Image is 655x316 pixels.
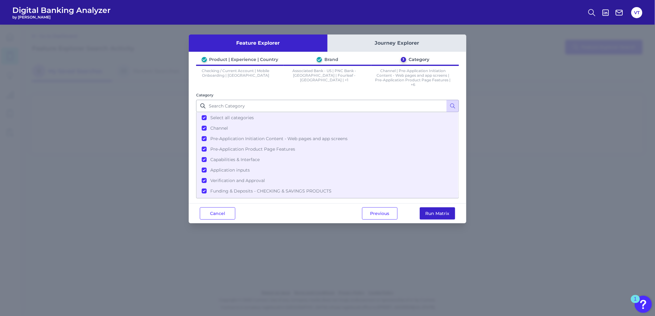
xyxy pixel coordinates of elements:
[401,57,406,62] div: 3
[420,207,455,220] button: Run Matrix
[362,207,398,220] button: Previous
[210,146,295,152] span: Pre-Application Product Page Features
[210,167,250,173] span: Application inputs
[210,188,332,194] span: Funding & Deposits - CHECKING & SAVINGS PRODUCTS
[210,136,348,141] span: Pre-Application Initiation Content - Web pages and app screens
[409,57,429,62] div: Category
[210,125,228,131] span: Channel
[196,93,213,97] label: Category
[12,6,111,15] span: Digital Banking Analyzer
[196,68,275,87] p: Checking / Current Account | Mobile Onboarding | [GEOGRAPHIC_DATA]
[210,115,254,120] span: Select all categories
[197,186,458,196] button: Funding & Deposits - CHECKING & SAVINGS PRODUCTS
[209,57,278,62] div: Product | Experience | Country
[635,296,652,313] button: Open Resource Center, 1 new notification
[324,57,338,62] div: Brand
[631,7,642,18] button: VT
[189,34,327,52] button: Feature Explorer
[210,157,260,162] span: Capabilities & Interface
[197,112,458,123] button: Select all categories
[196,100,459,112] input: Search Category
[197,123,458,133] button: Channel
[197,175,458,186] button: Verification and Approval
[634,299,637,307] div: 1
[197,154,458,165] button: Capabilities & Interface
[200,207,235,220] button: Cancel
[197,144,458,154] button: Pre-Application Product Page Features
[210,178,265,183] span: Verification and Approval
[12,15,111,19] span: by [PERSON_NAME]
[285,68,364,87] p: Associated Bank - US | PNC Bank - [GEOGRAPHIC_DATA] | Fourleaf - [GEOGRAPHIC_DATA] | +1
[197,165,458,175] button: Application inputs
[373,68,452,87] p: Channel | Pre-Application Initiation Content - Web pages and app screens | Pre-Application Produc...
[197,196,458,207] button: Account Configuration
[327,34,466,52] button: Journey Explorer
[197,133,458,144] button: Pre-Application Initiation Content - Web pages and app screens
